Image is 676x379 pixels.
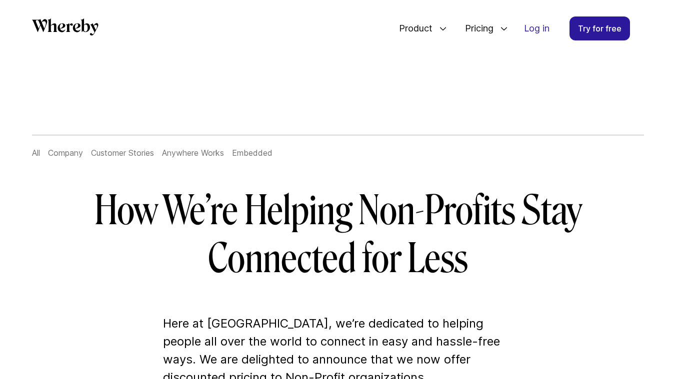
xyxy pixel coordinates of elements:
a: Embedded [232,148,272,158]
a: Company [48,148,83,158]
h1: How We’re Helping Non-Profits Stay Connected for Less [50,187,626,283]
span: Pricing [455,12,496,45]
a: Customer Stories [91,148,154,158]
a: Anywhere Works [162,148,224,158]
a: Log in [516,17,557,40]
a: Try for free [569,16,630,40]
a: Whereby [32,18,98,39]
span: Product [389,12,435,45]
a: All [32,148,40,158]
svg: Whereby [32,18,98,35]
